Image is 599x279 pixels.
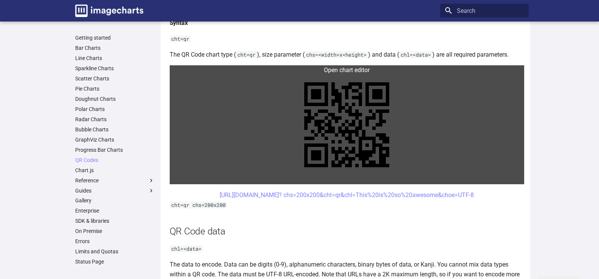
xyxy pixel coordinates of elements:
[75,258,155,265] a: Status Page
[75,126,155,133] a: Bubble Charts
[170,245,203,252] code: chl=<data>
[75,228,155,235] a: On Premise
[75,208,155,214] a: Enterprise
[75,167,155,174] a: Chart.js
[72,2,146,20] a: Image-Charts documentation
[75,45,155,52] a: Bar Charts
[170,18,524,28] h4: Syntax
[75,55,155,62] a: Line Charts
[236,51,257,58] code: cht=qr
[75,96,155,102] a: Doughnut Charts
[75,116,155,123] a: Radar Charts
[75,86,155,92] a: Pie Charts
[75,248,155,255] a: Limits and Quotas
[170,225,524,238] h2: QR Code data
[75,106,155,113] a: Polar Charts
[75,177,155,184] label: Reference
[75,157,155,163] a: QR Codes
[75,238,155,245] a: Errors
[75,197,155,204] a: Gallery
[75,136,155,143] a: GraphViz Charts
[170,35,191,42] code: cht=qr
[75,65,155,72] a: Sparkline Charts
[305,51,368,58] code: chs=<width>x<height>
[75,187,155,194] label: Guides
[220,191,474,199] a: [URL][DOMAIN_NAME]? chs=200x200&cht=qr&chl=This%20is%20so%20awesome&choe=UTF-8
[75,146,155,153] a: Progress Bar Charts
[399,51,432,58] code: chl=<data>
[170,202,227,208] code: cht=qr chs=200x200
[75,5,143,17] img: logo
[75,218,155,225] a: SDK & libraries
[75,76,155,82] a: Scatter Charts
[170,50,524,60] p: The QR Code chart type ( ), size parameter ( ) and data ( ) are all required parameters.
[75,35,155,42] a: Getting started
[440,4,529,17] input: Search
